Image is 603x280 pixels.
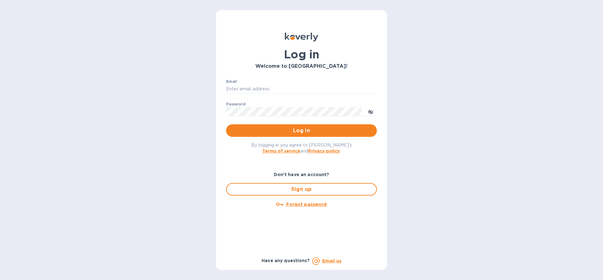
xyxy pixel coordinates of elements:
input: Enter email address [226,84,377,94]
label: Password [226,102,245,106]
b: Don't have an account? [274,172,329,177]
span: Sign up [232,186,371,193]
b: Have any questions? [262,258,310,263]
u: Forgot password [286,202,327,207]
img: Koverly [285,33,318,41]
button: Log in [226,124,377,137]
span: By logging in you agree to [PERSON_NAME]'s and . [251,143,352,153]
button: toggle password visibility [364,105,377,118]
h1: Log in [226,48,377,61]
a: Privacy policy [308,148,340,153]
span: Log in [231,127,372,134]
h3: Welcome to [GEOGRAPHIC_DATA]! [226,63,377,69]
button: Sign up [226,183,377,196]
a: Terms of service [262,148,300,153]
a: Email us [322,258,341,263]
label: Email [226,80,237,83]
